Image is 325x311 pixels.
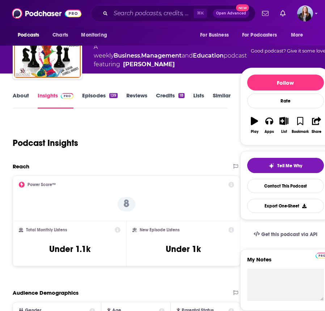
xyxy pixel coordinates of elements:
[166,244,201,255] h3: Under 1k
[61,93,73,99] img: Podchaser Pro
[91,5,256,22] div: Search podcasts, credits, & more...
[13,92,29,109] a: About
[12,7,81,20] img: Podchaser - Follow, Share and Rate Podcasts
[48,28,72,42] a: Charts
[251,130,258,134] div: Play
[81,30,107,40] span: Monitoring
[182,52,193,59] span: and
[76,28,116,42] button: open menu
[18,30,39,40] span: Podcasts
[49,244,90,255] h3: Under 1.1k
[213,9,249,18] button: Open AdvancedNew
[242,30,277,40] span: For Podcasters
[213,92,231,109] a: Similar
[247,199,324,213] button: Export One-Sheet
[178,93,185,98] div: 18
[265,130,274,134] div: Apps
[277,112,291,138] button: List
[236,4,249,11] span: New
[141,52,182,59] a: Management
[200,30,229,40] span: For Business
[156,92,185,109] a: Credits18
[247,158,324,173] button: tell me why sparkleTell Me Why
[109,93,117,98] div: 139
[111,8,194,19] input: Search podcasts, credits, & more...
[195,28,238,42] button: open menu
[237,28,287,42] button: open menu
[140,52,141,59] span: ,
[13,138,78,148] h1: Podcast Insights
[286,28,312,42] button: open menu
[291,30,303,40] span: More
[114,52,140,59] a: Business
[247,256,324,269] label: My Notes
[247,93,324,108] div: Rate
[297,5,313,21] img: User Profile
[269,163,274,169] img: tell me why sparkle
[297,5,313,21] button: Show profile menu
[52,30,68,40] span: Charts
[216,12,246,15] span: Open Advanced
[193,92,204,109] a: Lists
[94,60,247,69] span: featuring
[277,7,288,20] a: Show notifications dropdown
[247,179,324,193] a: Contact This Podcast
[38,92,73,109] a: InsightsPodchaser Pro
[291,112,309,138] button: Bookmark
[94,43,247,69] div: A weekly podcast
[312,130,321,134] div: Share
[292,130,309,134] div: Bookmark
[247,75,324,91] button: Follow
[297,5,313,21] span: Logged in as annarice
[277,163,302,169] span: Tell Me Why
[13,163,29,170] h2: Reach
[123,60,175,69] a: Karan Ferrell Rhodes
[13,28,48,42] button: open menu
[193,52,224,59] a: Education
[262,112,277,138] button: Apps
[140,227,180,232] h2: New Episode Listens
[118,197,135,211] p: 8
[261,231,317,238] span: Get this podcast via API
[247,112,262,138] button: Play
[194,9,207,18] span: ⌘ K
[26,227,67,232] h2: Total Monthly Listens
[309,112,324,138] button: Share
[281,130,287,134] div: List
[13,289,79,296] h2: Audience Demographics
[259,7,271,20] a: Show notifications dropdown
[248,226,323,243] a: Get this podcast via API
[28,182,56,187] h2: Power Score™
[82,92,117,109] a: Episodes139
[126,92,147,109] a: Reviews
